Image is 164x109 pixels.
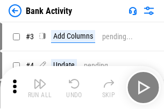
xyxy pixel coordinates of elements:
span: # 3 [26,32,34,41]
img: Back [9,4,22,17]
div: Update [51,59,77,72]
div: pending... [84,62,115,70]
div: pending... [102,33,133,41]
span: # 4 [26,61,34,70]
img: Settings menu [142,4,155,17]
div: Add Columns [51,30,95,43]
div: Bank Activity [26,6,72,16]
img: Support [129,6,137,15]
